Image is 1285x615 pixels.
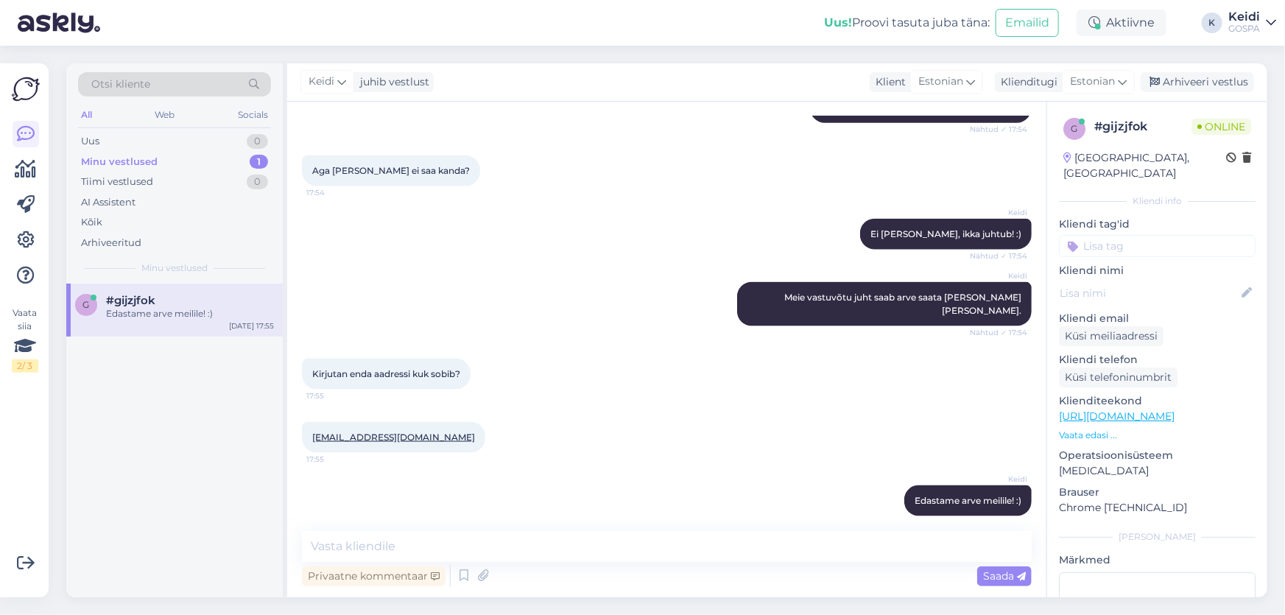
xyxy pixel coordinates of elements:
[1059,263,1256,278] p: Kliendi nimi
[1059,217,1256,232] p: Kliendi tag'id
[106,294,155,307] span: #gijzjfok
[972,517,1027,528] span: 17:58
[1059,429,1256,442] p: Vaata edasi ...
[250,155,268,169] div: 1
[1059,194,1256,208] div: Kliendi info
[312,432,475,443] a: [EMAIL_ADDRESS][DOMAIN_NAME]
[918,74,963,90] span: Estonian
[306,390,362,401] span: 17:55
[1191,119,1251,135] span: Online
[870,74,906,90] div: Klient
[1059,500,1256,516] p: Chrome [TECHNICAL_ID]
[141,261,208,275] span: Minu vestlused
[996,9,1059,37] button: Emailid
[91,77,150,92] span: Otsi kliente
[1070,74,1115,90] span: Estonian
[1063,150,1226,181] div: [GEOGRAPHIC_DATA], [GEOGRAPHIC_DATA]
[247,134,268,149] div: 0
[306,454,362,465] span: 17:55
[1059,393,1256,409] p: Klienditeekond
[972,474,1027,485] span: Keidi
[81,215,102,230] div: Kõik
[83,299,90,310] span: g
[1059,311,1256,326] p: Kliendi email
[1094,118,1191,136] div: # gijzjfok
[915,495,1021,506] span: Edastame arve meilile! :)
[81,195,135,210] div: AI Assistent
[1059,352,1256,368] p: Kliendi telefon
[1059,530,1256,544] div: [PERSON_NAME]
[354,74,429,90] div: juhib vestlust
[1059,485,1256,500] p: Brauser
[12,306,38,373] div: Vaata siia
[152,105,178,124] div: Web
[972,207,1027,218] span: Keidi
[247,175,268,189] div: 0
[1141,72,1254,92] div: Arhiveeri vestlus
[1059,326,1163,346] div: Küsi meiliaadressi
[870,228,1021,239] span: Ei [PERSON_NAME], ikka juhtub! :)
[1059,552,1256,568] p: Märkmed
[995,74,1057,90] div: Klienditugi
[229,320,274,331] div: [DATE] 17:55
[970,124,1027,135] span: Nähtud ✓ 17:54
[983,569,1026,583] span: Saada
[302,566,446,586] div: Privaatne kommentaar
[1228,11,1260,23] div: Keidi
[1228,11,1276,35] a: KeidiGOSPA
[972,270,1027,281] span: Keidi
[81,134,99,149] div: Uus
[312,368,460,379] span: Kirjutan enda aadressi kuk sobib?
[309,74,334,90] span: Keidi
[1059,368,1177,387] div: Küsi telefoninumbrit
[12,359,38,373] div: 2 / 3
[306,187,362,198] span: 17:54
[1059,410,1175,423] a: [URL][DOMAIN_NAME]
[824,14,990,32] div: Proovi tasuta juba täna:
[12,75,40,103] img: Askly Logo
[1077,10,1166,36] div: Aktiivne
[78,105,95,124] div: All
[1202,13,1222,33] div: K
[312,165,470,176] span: Aga [PERSON_NAME] ei saa kanda?
[1059,448,1256,463] p: Operatsioonisüsteem
[1059,235,1256,257] input: Lisa tag
[1059,463,1256,479] p: [MEDICAL_DATA]
[81,155,158,169] div: Minu vestlused
[824,15,852,29] b: Uus!
[1228,23,1260,35] div: GOSPA
[235,105,271,124] div: Socials
[1060,285,1239,301] input: Lisa nimi
[106,307,274,320] div: Edastame arve meilile! :)
[81,175,153,189] div: Tiimi vestlused
[970,327,1027,338] span: Nähtud ✓ 17:54
[970,250,1027,261] span: Nähtud ✓ 17:54
[784,292,1024,316] span: Meie vastuvõtu juht saab arve saata [PERSON_NAME] [PERSON_NAME].
[81,236,141,250] div: Arhiveeritud
[1071,123,1078,134] span: g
